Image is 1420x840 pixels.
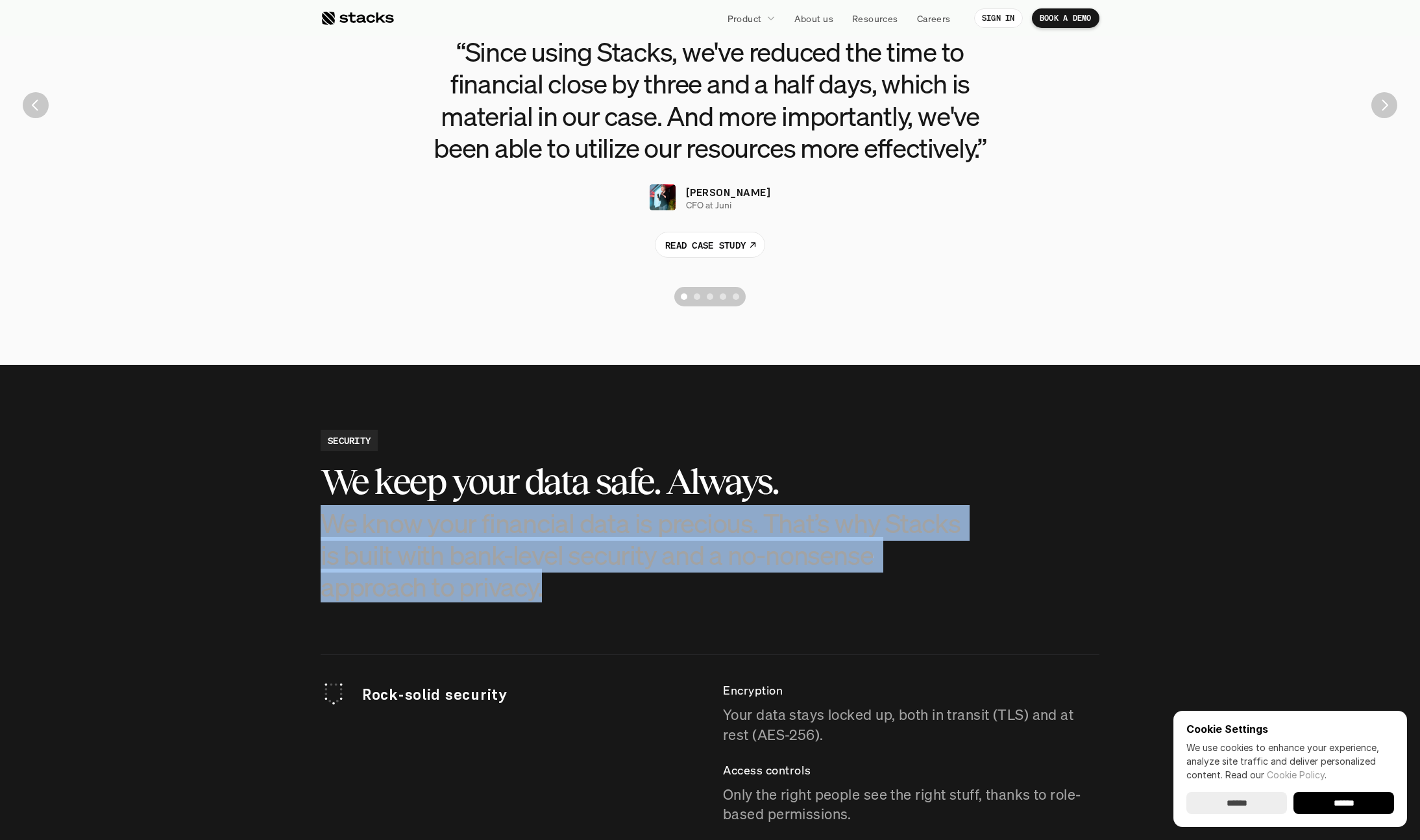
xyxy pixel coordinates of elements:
[844,6,906,30] a: Resources
[1225,769,1327,780] span: Read our .
[1032,8,1099,28] a: BOOK A DEMO
[23,92,49,118] img: Back Arrow
[1186,741,1394,782] p: We use cookies to enhance your experience, analyze site traffic and deliver personalized content.
[723,785,1099,825] p: Only the right people see the right stuff, thanks to role-based permissions.
[917,12,951,25] p: Careers
[321,462,970,502] h3: We keep your data safe. Always.
[716,287,729,306] button: Scroll to page 4
[674,287,691,306] button: Scroll to page 1
[418,36,1002,164] h3: “Since using Stacks, we've reduced the time to financial close by three and a half days, which is...
[909,6,959,30] a: Careers
[153,247,210,256] a: Privacy Policy
[728,12,762,25] p: Product
[974,8,1023,28] a: SIGN IN
[704,287,716,306] button: Scroll to page 3
[686,200,731,211] p: CFO at Juni
[1371,92,1397,118] button: Next
[787,6,841,30] a: About us
[794,12,833,25] p: About us
[686,184,770,200] p: [PERSON_NAME]
[723,705,1099,745] p: Your data stays locked up, both in transit (TLS) and at rest (AES-256).
[723,761,1099,780] p: Access controls
[982,14,1015,23] p: SIGN IN
[1186,724,1394,734] p: Cookie Settings
[691,287,704,306] button: Scroll to page 2
[852,12,898,25] p: Resources
[723,681,1099,700] p: Encryption
[321,507,970,603] p: We know your financial data is precious. That’s why Stacks is built with bank-level security and ...
[729,287,746,306] button: Scroll to page 5
[1267,769,1325,780] a: Cookie Policy
[1371,92,1397,118] img: Next Arrow
[362,684,697,706] p: Rock-solid security
[23,92,49,118] button: Previous
[665,238,746,251] p: READ CASE STUDY
[1040,14,1092,23] p: BOOK A DEMO
[328,434,371,447] h2: SECURITY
